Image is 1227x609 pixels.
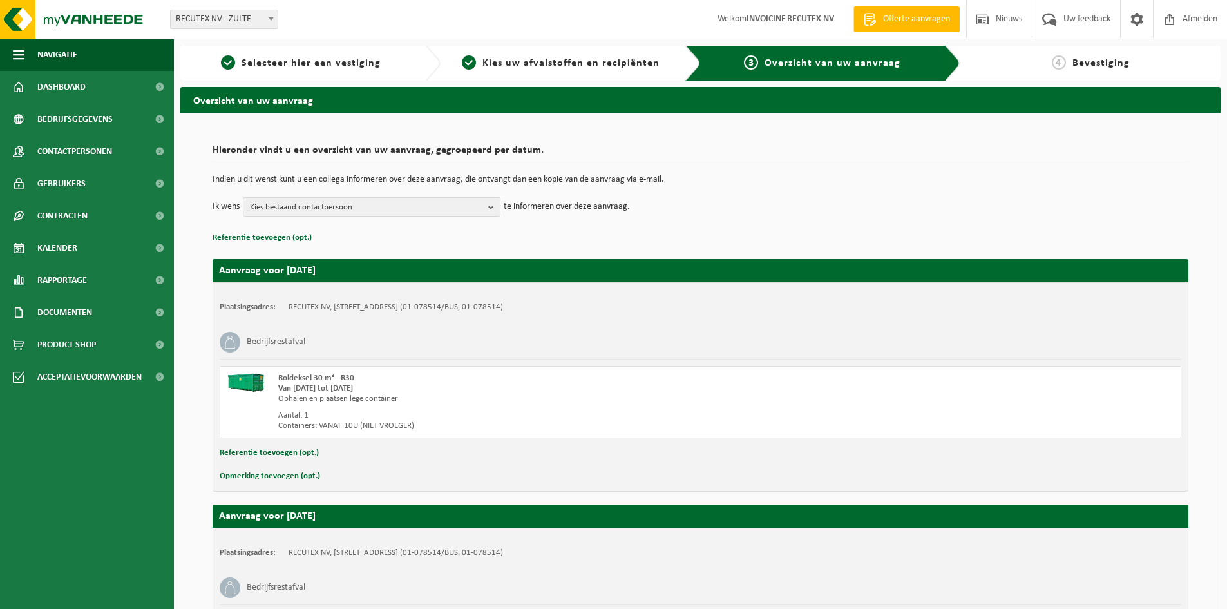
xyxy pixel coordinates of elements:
[37,39,77,71] span: Navigatie
[221,55,235,70] span: 1
[880,13,953,26] span: Offerte aanvragen
[250,198,483,217] span: Kies bestaand contactpersoon
[289,548,503,558] td: RECUTEX NV, [STREET_ADDRESS] (01-078514/BUS, 01-078514)
[1072,58,1130,68] span: Bevestiging
[37,71,86,103] span: Dashboard
[1052,55,1066,70] span: 4
[242,58,381,68] span: Selecteer hier een vestiging
[220,468,320,485] button: Opmerking toevoegen (opt.)
[289,302,503,313] td: RECUTEX NV, [STREET_ADDRESS] (01-078514/BUS, 01-078514)
[247,577,305,598] h3: Bedrijfsrestafval
[247,332,305,353] h3: Bedrijfsrestafval
[482,58,660,68] span: Kies uw afvalstoffen en recipiënten
[447,55,675,71] a: 2Kies uw afvalstoffen en recipiënten
[765,58,900,68] span: Overzicht van uw aanvraag
[37,103,113,135] span: Bedrijfsgegevens
[278,384,353,392] strong: Van [DATE] tot [DATE]
[220,548,276,557] strong: Plaatsingsadres:
[171,10,278,28] span: RECUTEX NV - ZULTE
[37,361,142,393] span: Acceptatievoorwaarden
[219,511,316,521] strong: Aanvraag voor [DATE]
[37,296,92,329] span: Documenten
[278,394,752,404] div: Ophalen en plaatsen lege container
[170,10,278,29] span: RECUTEX NV - ZULTE
[37,168,86,200] span: Gebruikers
[37,200,88,232] span: Contracten
[37,232,77,264] span: Kalender
[227,373,265,392] img: HK-XR-30-GN-00.png
[37,135,112,168] span: Contactpersonen
[278,374,354,382] span: Roldeksel 30 m³ - R30
[278,411,752,421] div: Aantal: 1
[213,197,240,217] p: Ik wens
[853,6,960,32] a: Offerte aanvragen
[747,14,834,24] strong: INVOICINF RECUTEX NV
[220,303,276,311] strong: Plaatsingsadres:
[213,229,312,246] button: Referentie toevoegen (opt.)
[37,264,87,296] span: Rapportage
[213,175,1188,184] p: Indien u dit wenst kunt u een collega informeren over deze aanvraag, die ontvangt dan een kopie v...
[243,197,500,217] button: Kies bestaand contactpersoon
[744,55,758,70] span: 3
[278,421,752,431] div: Containers: VANAF 10U (NIET VROEGER)
[504,197,630,217] p: te informeren over deze aanvraag.
[462,55,476,70] span: 2
[37,329,96,361] span: Product Shop
[213,145,1188,162] h2: Hieronder vindt u een overzicht van uw aanvraag, gegroepeerd per datum.
[219,266,316,276] strong: Aanvraag voor [DATE]
[187,55,415,71] a: 1Selecteer hier een vestiging
[180,87,1221,112] h2: Overzicht van uw aanvraag
[220,445,319,461] button: Referentie toevoegen (opt.)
